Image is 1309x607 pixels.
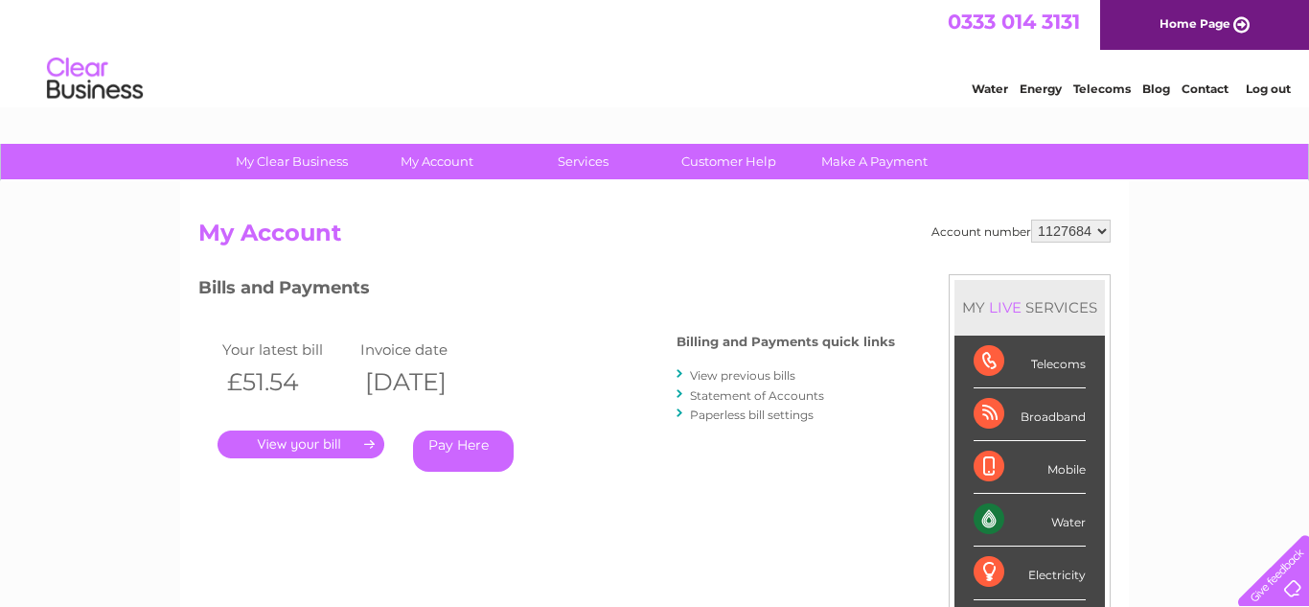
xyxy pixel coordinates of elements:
h2: My Account [198,220,1111,256]
a: My Clear Business [213,144,371,179]
div: Broadband [974,388,1086,441]
div: MY SERVICES [954,280,1105,335]
h3: Bills and Payments [198,274,895,308]
a: Statement of Accounts [690,388,824,403]
td: Your latest bill [218,337,356,362]
a: Make A Payment [795,144,953,179]
div: Electricity [974,547,1086,599]
a: Telecoms [1073,82,1131,96]
th: £51.54 [218,362,356,402]
a: Contact [1182,82,1229,96]
a: My Account [358,144,517,179]
div: Clear Business is a trading name of Verastar Limited (registered in [GEOGRAPHIC_DATA] No. 3667643... [203,11,1109,93]
div: LIVE [985,298,1025,316]
div: Water [974,494,1086,547]
a: Services [504,144,662,179]
div: Account number [931,220,1111,243]
a: Pay Here [413,431,514,472]
img: logo.png [46,50,144,108]
h4: Billing and Payments quick links [677,335,895,349]
a: View previous bills [690,368,795,383]
div: Mobile [974,441,1086,494]
a: Log out [1246,82,1291,96]
a: Energy [1020,82,1062,96]
a: Customer Help [650,144,808,179]
th: [DATE] [356,362,494,402]
a: 0333 014 3131 [948,10,1080,34]
td: Invoice date [356,337,494,362]
a: Blog [1142,82,1170,96]
a: Paperless bill settings [690,408,814,422]
a: . [218,431,384,458]
a: Water [972,82,1008,96]
div: Telecoms [974,336,1086,388]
